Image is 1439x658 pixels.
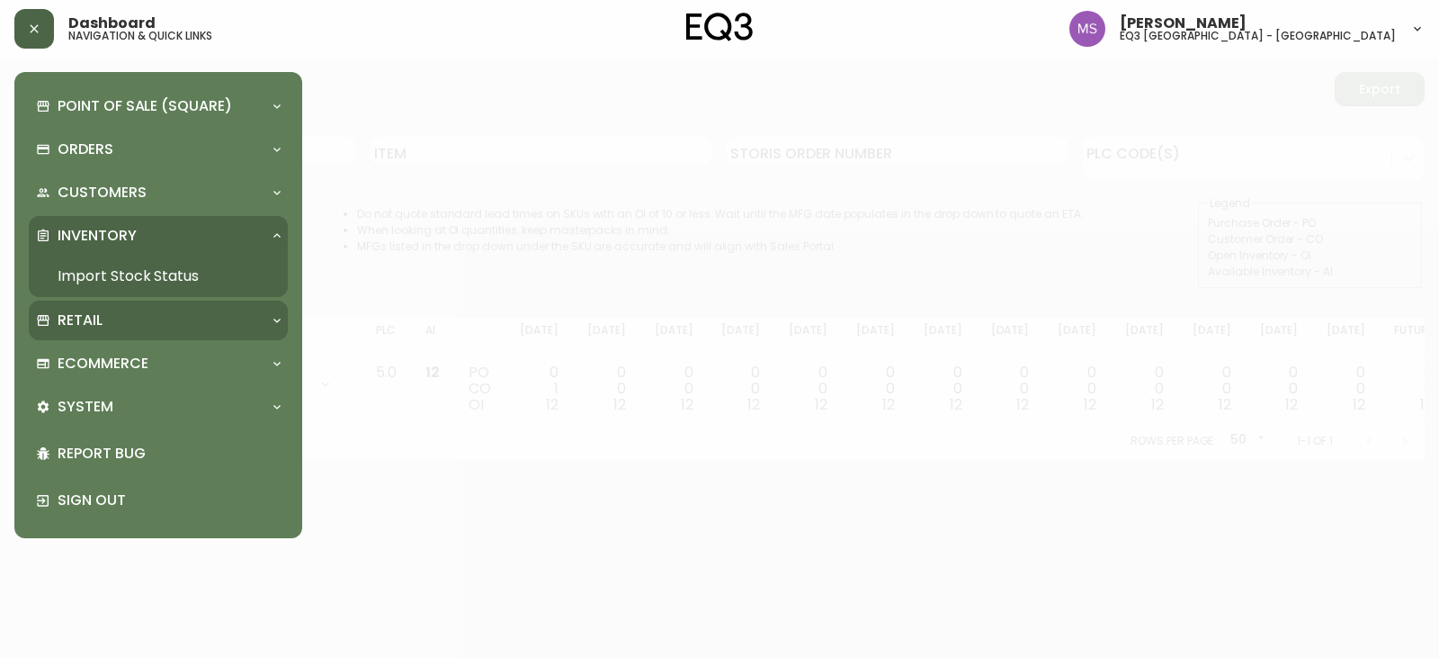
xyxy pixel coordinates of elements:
[29,430,288,477] div: Report Bug
[58,311,103,330] p: Retail
[29,173,288,212] div: Customers
[58,140,113,159] p: Orders
[29,301,288,340] div: Retail
[29,387,288,427] div: System
[29,477,288,524] div: Sign Out
[1120,31,1396,41] h5: eq3 [GEOGRAPHIC_DATA] - [GEOGRAPHIC_DATA]
[29,130,288,169] div: Orders
[29,344,288,383] div: Ecommerce
[29,216,288,256] div: Inventory
[58,444,281,464] p: Report Bug
[29,86,288,126] div: Point of Sale (Square)
[29,256,288,297] a: Import Stock Status
[68,16,156,31] span: Dashboard
[58,226,137,246] p: Inventory
[58,491,281,510] p: Sign Out
[1120,16,1247,31] span: [PERSON_NAME]
[68,31,212,41] h5: navigation & quick links
[58,183,147,203] p: Customers
[58,96,232,116] p: Point of Sale (Square)
[1069,11,1105,47] img: 1b6e43211f6f3cc0b0729c9049b8e7af
[58,397,113,417] p: System
[58,354,148,374] p: Ecommerce
[686,13,753,41] img: logo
